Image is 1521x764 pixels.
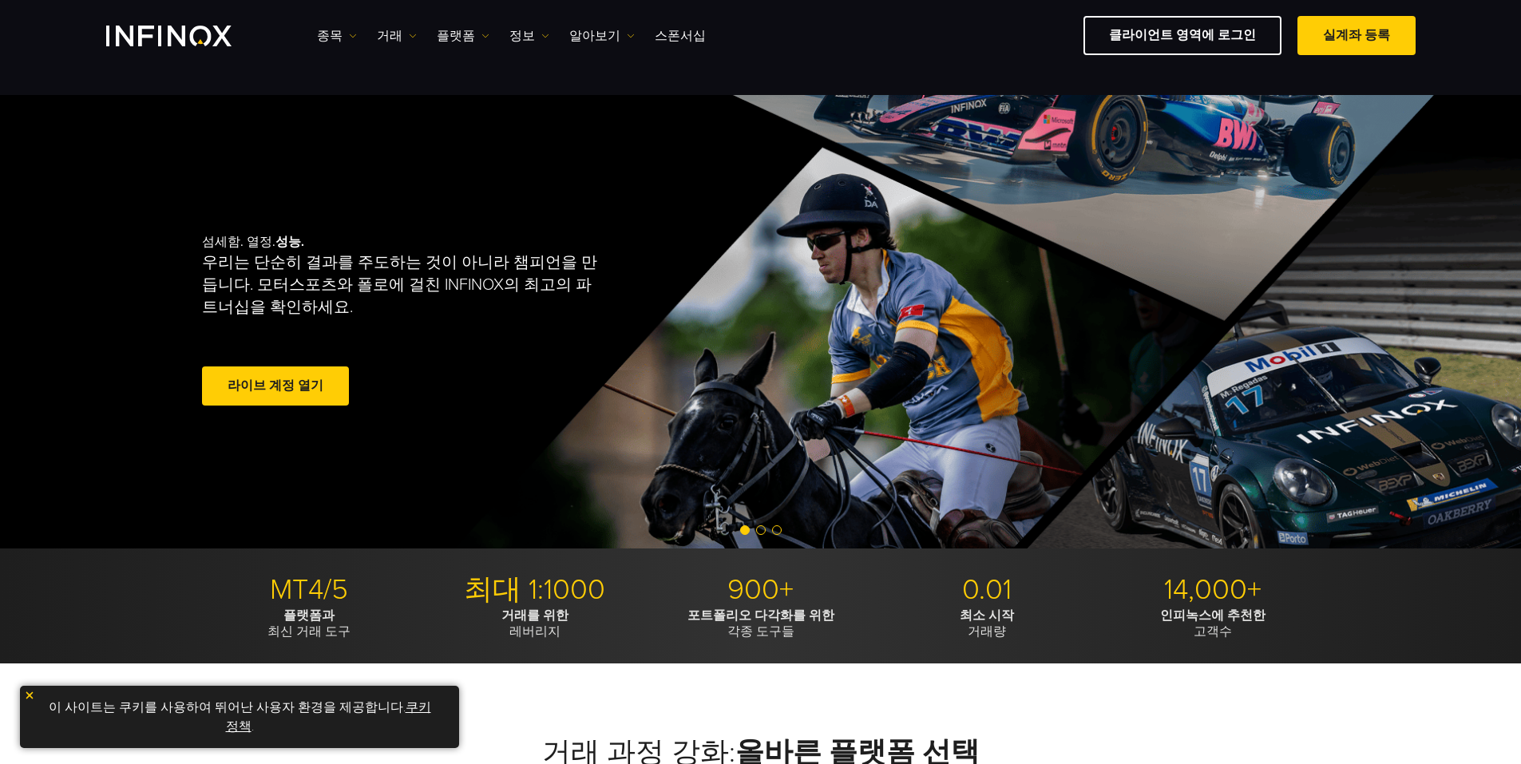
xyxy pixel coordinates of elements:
p: 최대 1:1000 [428,572,642,608]
p: 14,000+ [1106,572,1320,608]
span: Go to slide 1 [740,525,750,535]
p: 거래량 [880,608,1094,639]
a: INFINOX Logo [106,26,269,46]
p: MT4/5 [202,572,416,608]
a: 실계좌 등록 [1297,16,1416,55]
p: 이 사이트는 쿠키를 사용하여 뛰어난 사용자 환경을 제공합니다. . [28,694,451,740]
a: 정보 [509,26,549,46]
a: 라이브 계정 열기 [202,366,349,406]
strong: 인피녹스에 추천한 [1160,608,1266,623]
strong: 성능. [275,234,304,250]
p: 900+ [654,572,868,608]
p: 레버리지 [428,608,642,639]
p: 각종 도구들 [654,608,868,639]
a: 클라이언트 영역에 로그인 [1083,16,1281,55]
img: yellow close icon [24,690,35,701]
a: 스폰서십 [655,26,706,46]
p: 고객수 [1106,608,1320,639]
span: Go to slide 3 [772,525,782,535]
a: 알아보기 [569,26,635,46]
strong: 포트폴리오 다각화를 위한 [687,608,834,623]
strong: 최소 시작 [960,608,1014,623]
div: 섬세함. 열정. [202,208,705,435]
p: 우리는 단순히 결과를 주도하는 것이 아니라 챔피언을 만듭니다. 모터스포츠와 폴로에 걸친 INFINOX의 최고의 파트너십을 확인하세요. [202,251,604,319]
a: 플랫폼 [437,26,489,46]
p: 최신 거래 도구 [202,608,416,639]
strong: 플랫폼과 [283,608,335,623]
span: Go to slide 2 [756,525,766,535]
a: 종목 [317,26,357,46]
p: 0.01 [880,572,1094,608]
a: 거래 [377,26,417,46]
strong: 거래를 위한 [501,608,568,623]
